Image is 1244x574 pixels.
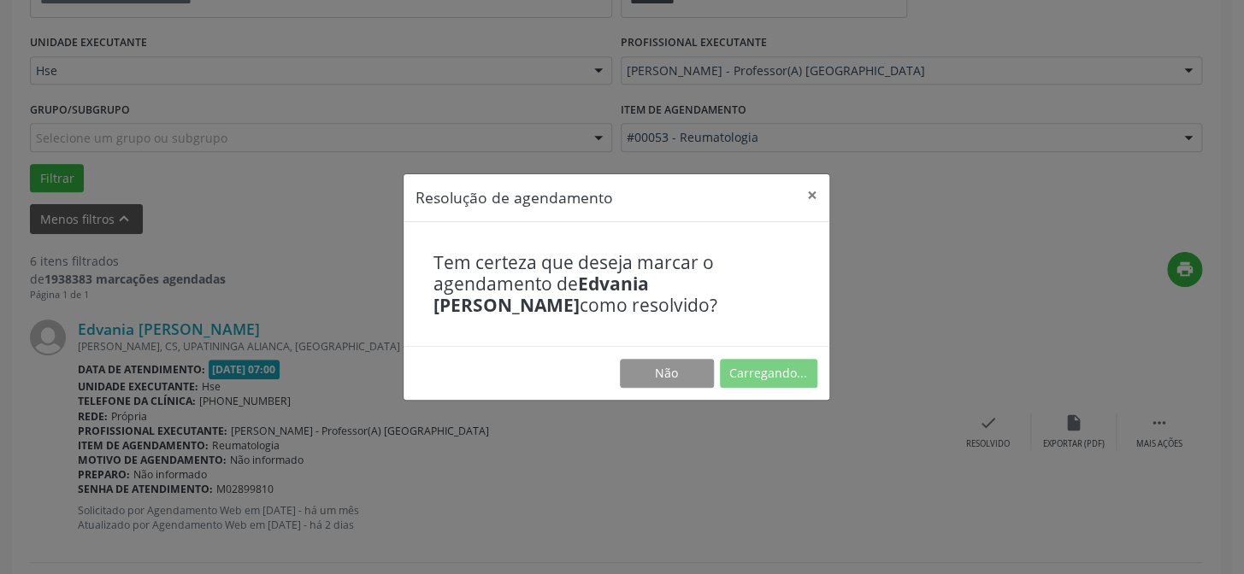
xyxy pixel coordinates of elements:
[720,359,817,388] button: Carregando...
[433,252,799,317] h4: Tem certeza que deseja marcar o agendamento de como resolvido?
[795,174,829,216] button: Close
[433,272,649,317] b: Edvania [PERSON_NAME]
[416,186,613,208] h5: Resolução de agendamento
[620,359,714,388] button: Não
